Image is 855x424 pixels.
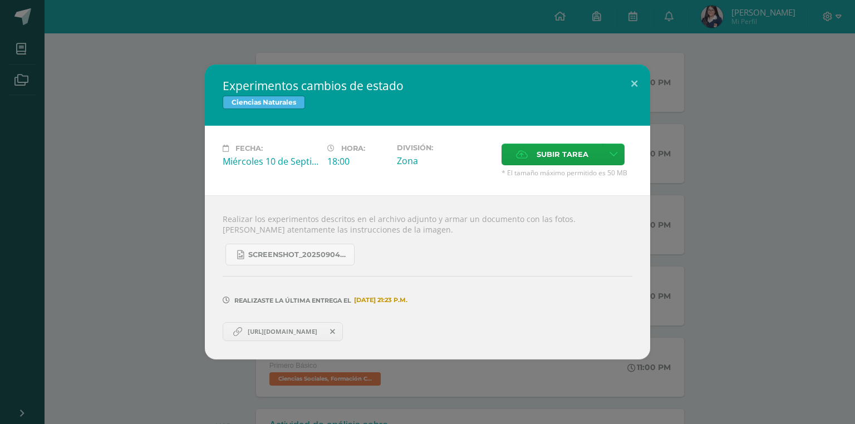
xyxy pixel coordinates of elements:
span: Fecha: [235,144,263,152]
h2: Experimentos cambios de estado [223,78,632,93]
div: Realizar los experimentos descritos en el archivo adjunto y armar un documento con las fotos. [PE... [205,195,650,359]
div: Zona [397,155,493,167]
span: Hora: [341,144,365,152]
span: Ciencias Naturales [223,96,305,109]
span: Subir tarea [537,144,588,165]
span: * El tamaño máximo permitido es 50 MB [502,168,632,178]
span: [DATE] 21:23 p.m. [351,300,407,300]
span: Realizaste la última entrega el [234,297,351,304]
span: Remover entrega [323,326,342,338]
a: [URL][DOMAIN_NAME] [223,322,343,341]
div: Miércoles 10 de Septiembre [223,155,318,167]
a: Screenshot_20250904_132635_OneDrive.jpg [225,244,355,265]
span: [URL][DOMAIN_NAME] [242,327,323,336]
button: Close (Esc) [618,65,650,102]
div: 18:00 [327,155,388,167]
span: Screenshot_20250904_132635_OneDrive.jpg [248,250,348,259]
label: División: [397,144,493,152]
